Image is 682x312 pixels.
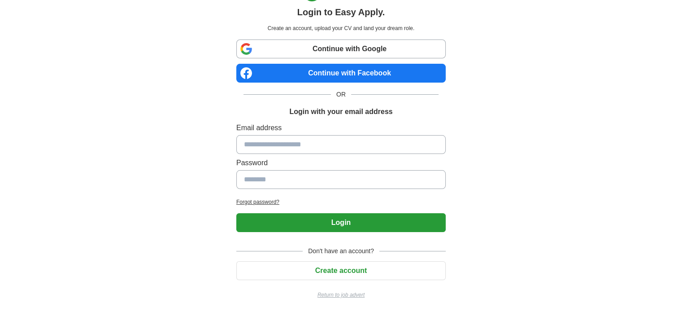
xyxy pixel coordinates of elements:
label: Password [236,158,446,168]
button: Create account [236,261,446,280]
label: Email address [236,123,446,133]
a: Return to job advert [236,291,446,299]
a: Continue with Google [236,40,446,58]
h1: Login with your email address [289,106,392,117]
a: Forgot password? [236,198,446,206]
span: OR [331,90,351,99]
span: Don't have an account? [303,246,379,256]
p: Create an account, upload your CV and land your dream role. [238,24,444,32]
a: Continue with Facebook [236,64,446,83]
button: Login [236,213,446,232]
h1: Login to Easy Apply. [297,5,385,19]
a: Create account [236,267,446,274]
